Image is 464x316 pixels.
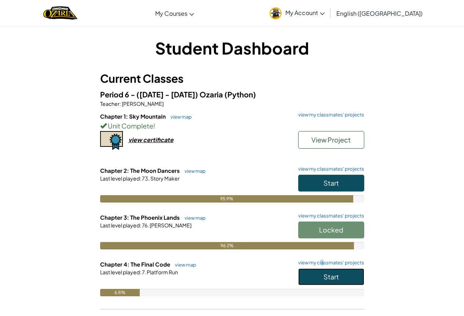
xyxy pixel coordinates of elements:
[140,222,141,228] span: :
[140,175,141,182] span: :
[285,9,325,16] span: My Account
[43,5,77,21] a: Ozaria by CodeCombat logo
[270,7,282,19] img: avatar
[324,272,339,281] span: Start
[141,175,150,182] span: 73.
[100,131,123,150] img: certificate-icon.png
[100,167,181,174] span: Chapter 2: The Moon Dancers
[146,269,178,275] span: Platform Run
[181,215,206,221] a: view map
[298,175,364,192] button: Start
[100,90,224,99] span: Period 6 - ([DATE] - [DATE]) Ozaria
[100,100,120,107] span: Teacher
[141,269,146,275] span: 7.
[295,112,364,117] a: view my classmates' projects
[151,3,198,23] a: My Courses
[295,260,364,265] a: view my classmates' projects
[128,136,173,144] div: view certificate
[324,179,339,187] span: Start
[100,222,140,228] span: Last level played
[100,136,173,144] a: view certificate
[149,222,191,228] span: [PERSON_NAME]
[100,175,140,182] span: Last level played
[153,122,155,130] span: !
[266,1,328,25] a: My Account
[100,269,140,275] span: Last level played
[100,261,171,268] span: Chapter 4: The Final Code
[311,135,351,144] span: View Project
[171,262,196,268] a: view map
[167,114,192,120] a: view map
[120,100,121,107] span: :
[336,10,423,17] span: English ([GEOGRAPHIC_DATA])
[100,242,354,249] div: 96.2%
[224,90,256,99] span: (Python)
[295,213,364,218] a: view my classmates' projects
[140,269,141,275] span: :
[181,168,206,174] a: view map
[100,113,167,120] span: Chapter 1: Sky Mountain
[150,175,180,182] span: Story Maker
[295,167,364,171] a: view my classmates' projects
[298,131,364,149] button: View Project
[298,268,364,285] button: Start
[121,100,164,107] span: [PERSON_NAME]
[100,289,140,296] div: 6.8%
[100,70,364,87] h3: Current Classes
[333,3,426,23] a: English ([GEOGRAPHIC_DATA])
[155,10,187,17] span: My Courses
[141,222,149,228] span: 76.
[107,122,153,130] span: Unit Complete
[100,214,181,221] span: Chapter 3: The Phoenix Lands
[100,195,353,202] div: 95.9%
[43,5,77,21] img: Home
[100,37,364,59] h1: Student Dashboard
